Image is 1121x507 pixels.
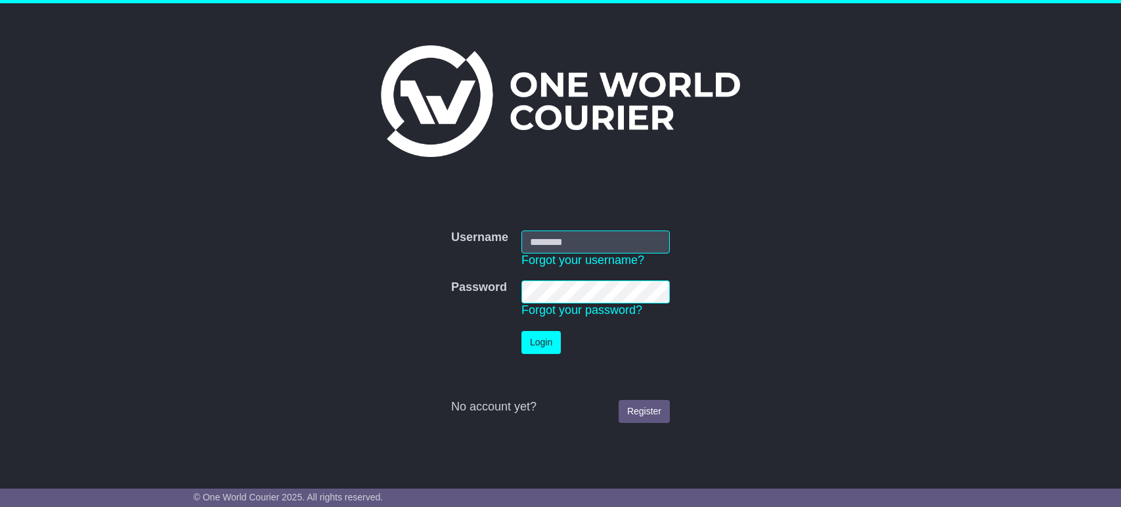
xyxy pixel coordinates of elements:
[451,280,507,295] label: Password
[451,400,670,414] div: No account yet?
[521,303,642,317] a: Forgot your password?
[521,331,561,354] button: Login
[619,400,670,423] a: Register
[521,253,644,267] a: Forgot your username?
[451,231,508,245] label: Username
[194,492,384,502] span: © One World Courier 2025. All rights reserved.
[381,45,739,157] img: One World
